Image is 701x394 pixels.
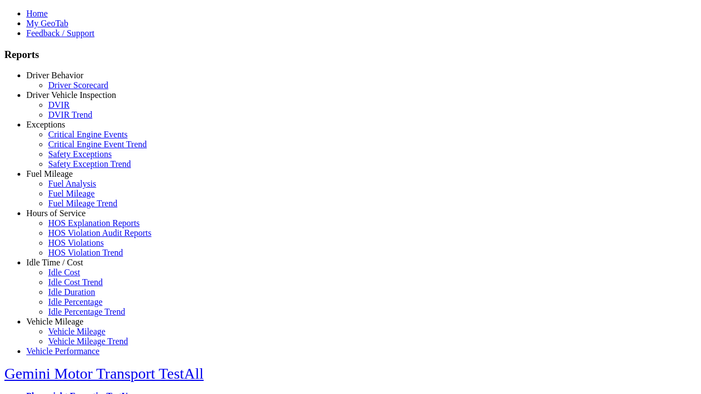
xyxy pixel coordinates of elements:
[48,199,117,208] a: Fuel Mileage Trend
[48,140,147,149] a: Critical Engine Event Trend
[4,49,697,61] h3: Reports
[48,189,95,198] a: Fuel Mileage
[48,149,112,159] a: Safety Exceptions
[26,208,85,218] a: Hours of Service
[26,346,100,356] a: Vehicle Performance
[26,9,48,18] a: Home
[48,268,80,277] a: Idle Cost
[48,297,102,306] a: Idle Percentage
[26,258,83,267] a: Idle Time / Cost
[48,327,105,336] a: Vehicle Mileage
[26,169,73,178] a: Fuel Mileage
[48,80,108,90] a: Driver Scorecard
[48,228,152,237] a: HOS Violation Audit Reports
[48,337,128,346] a: Vehicle Mileage Trend
[26,71,83,80] a: Driver Behavior
[48,159,131,169] a: Safety Exception Trend
[48,110,92,119] a: DVIR Trend
[26,28,94,38] a: Feedback / Support
[26,19,68,28] a: My GeoTab
[48,248,123,257] a: HOS Violation Trend
[48,238,104,247] a: HOS Violations
[26,120,65,129] a: Exceptions
[48,277,103,287] a: Idle Cost Trend
[26,317,83,326] a: Vehicle Mileage
[48,307,125,316] a: Idle Percentage Trend
[48,218,140,228] a: HOS Explanation Reports
[48,130,128,139] a: Critical Engine Events
[4,365,204,382] a: Gemini Motor Transport TestAll
[26,90,116,100] a: Driver Vehicle Inspection
[48,287,95,297] a: Idle Duration
[48,179,96,188] a: Fuel Analysis
[48,100,70,109] a: DVIR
